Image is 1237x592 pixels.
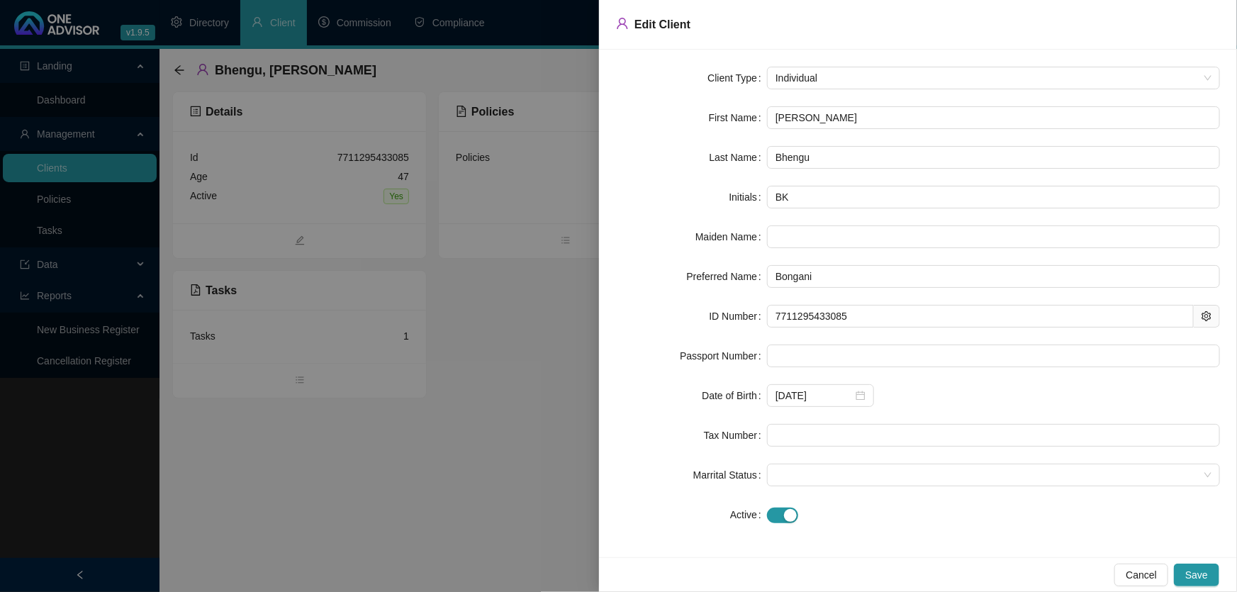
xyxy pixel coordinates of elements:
[704,424,767,447] label: Tax Number
[730,503,767,526] label: Active
[616,17,629,30] span: user
[729,186,767,208] label: Initials
[709,305,767,328] label: ID Number
[680,345,767,367] label: Passport Number
[695,225,767,248] label: Maiden Name
[702,384,767,407] label: Date of Birth
[709,106,767,129] label: First Name
[634,18,690,30] span: Edit Client
[776,388,853,403] input: Select date
[1174,564,1219,586] button: Save
[687,265,767,288] label: Preferred Name
[693,464,767,486] label: Marrital Status
[1202,311,1211,321] span: setting
[1126,567,1157,583] span: Cancel
[1185,567,1208,583] span: Save
[1114,564,1168,586] button: Cancel
[707,67,767,89] label: Client Type
[776,67,1211,89] span: Individual
[709,146,767,169] label: Last Name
